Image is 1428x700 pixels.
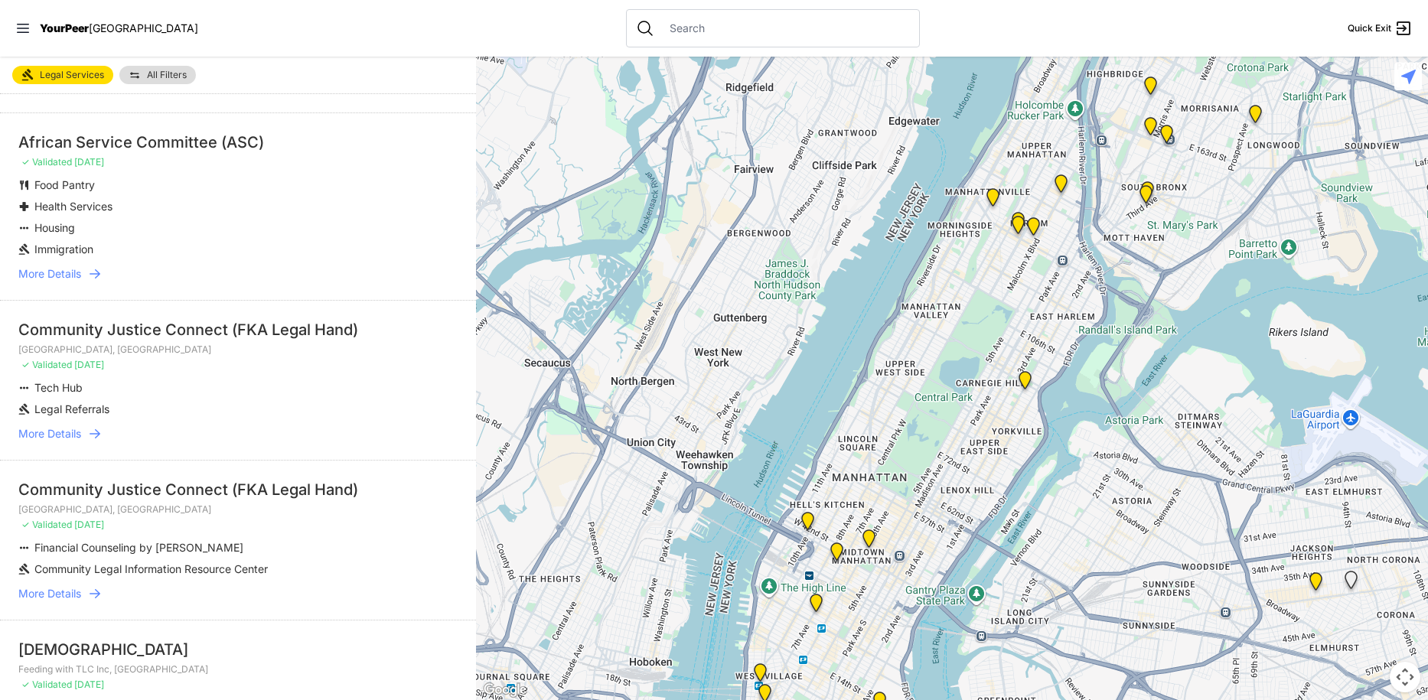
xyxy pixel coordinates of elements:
[18,639,458,660] div: [DEMOGRAPHIC_DATA]
[1009,212,1028,236] div: Uptown/Harlem DYCD Youth Drop-in Center
[480,680,530,700] a: Open this area in Google Maps (opens a new window)
[40,69,104,81] span: Legal Services
[89,21,198,34] span: [GEOGRAPHIC_DATA]
[660,21,910,36] input: Search
[74,519,104,530] span: [DATE]
[74,359,104,370] span: [DATE]
[18,343,458,356] p: [GEOGRAPHIC_DATA], [GEOGRAPHIC_DATA]
[18,586,458,601] a: More Details
[1306,572,1325,597] div: Jackson Heights
[1051,174,1071,199] div: City Relief, Salvation Army Building
[18,266,458,282] a: More Details
[18,663,458,676] p: Feeding with TLC Inc, [GEOGRAPHIC_DATA]
[1016,371,1035,396] div: Teen Health Center
[21,519,72,530] span: ✓ Validated
[40,21,89,34] span: YourPeer
[18,132,458,153] div: African Service Committee (ASC)
[18,266,81,282] span: More Details
[119,66,196,84] a: All Filters
[18,503,458,516] p: [GEOGRAPHIC_DATA], [GEOGRAPHIC_DATA]
[34,562,268,575] span: Community Legal Information Resource Center
[34,200,112,213] span: Health Services
[12,66,113,84] a: Legal Services
[21,359,72,370] span: ✓ Validated
[74,679,104,690] span: [DATE]
[147,70,187,80] span: All Filters
[18,426,81,441] span: More Details
[34,541,243,554] span: Financial Counseling by [PERSON_NAME]
[40,24,198,33] a: YourPeer[GEOGRAPHIC_DATA]
[21,156,72,168] span: ✓ Validated
[34,381,83,394] span: Tech Hub
[34,178,95,191] span: Food Pantry
[1136,185,1156,210] div: Main Location
[751,663,770,688] div: Art and Acceptance LGBTQIA2S+ Program
[1141,77,1160,101] div: Bronx Housing Court
[1390,662,1420,692] button: Map camera controls
[798,512,817,536] div: New York
[18,586,81,601] span: More Details
[18,479,458,500] div: Community Justice Connect (FKA Legal Hand)
[1141,117,1160,142] div: Bronx Neighborhood Office
[18,319,458,340] div: Community Justice Connect (FKA Legal Hand)
[18,426,458,441] a: More Details
[34,243,93,256] span: Immigration
[1348,22,1391,34] span: Quick Exit
[1024,217,1043,242] div: Main NYC Office, Harlem
[34,221,75,234] span: Housing
[480,680,530,700] img: Google
[34,402,109,415] span: Legal Referrals
[1342,571,1361,595] div: Jackson Heights, Queens
[1348,19,1413,37] a: Quick Exit
[21,679,72,690] span: ✓ Validated
[74,156,104,168] span: [DATE]
[1009,216,1028,240] div: Harlem Community Law Office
